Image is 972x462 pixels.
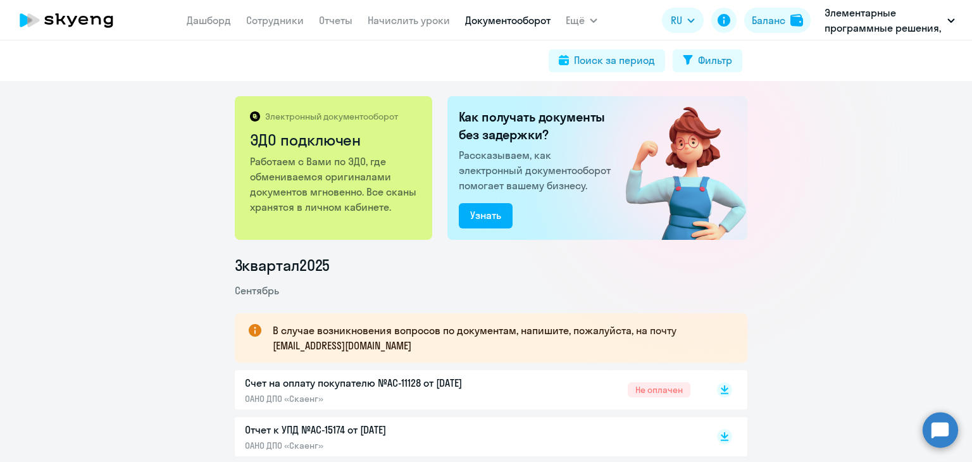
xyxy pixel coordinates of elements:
[459,108,616,144] h2: Как получать документы без задержки?
[250,154,419,215] p: Работаем с Вами по ЭДО, где обмениваемся оригиналами документов мгновенно. Все сканы хранятся в л...
[235,284,279,297] span: Сентябрь
[245,440,511,451] p: ОАНО ДПО «Скаенг»
[245,375,690,404] a: Счет на оплату покупателю №AC-11128 от [DATE]ОАНО ДПО «Скаенг»Не оплачен
[245,422,511,437] p: Отчет к УПД №AC-15174 от [DATE]
[698,53,732,68] div: Фильтр
[566,13,585,28] span: Ещё
[605,96,747,240] img: connected
[245,422,690,451] a: Отчет к УПД №AC-15174 от [DATE]ОАНО ДПО «Скаенг»
[752,13,785,28] div: Баланс
[246,14,304,27] a: Сотрудники
[368,14,450,27] a: Начислить уроки
[245,375,511,390] p: Счет на оплату покупателю №AC-11128 от [DATE]
[744,8,811,33] button: Балансbalance
[319,14,352,27] a: Отчеты
[825,5,942,35] p: Элементарные программные решения, ЭЛЕМЕНТАРНЫЕ ПРОГРАММНЫЕ РЕШЕНИЯ, ООО
[265,111,398,122] p: Электронный документооборот
[673,49,742,72] button: Фильтр
[671,13,682,28] span: RU
[235,255,747,275] li: 3 квартал 2025
[818,5,961,35] button: Элементарные программные решения, ЭЛЕМЕНТАРНЫЕ ПРОГРАММНЫЕ РЕШЕНИЯ, ООО
[245,393,511,404] p: ОАНО ДПО «Скаенг»
[187,14,231,27] a: Дашборд
[628,382,690,397] span: Не оплачен
[549,49,665,72] button: Поиск за период
[470,208,501,223] div: Узнать
[566,8,597,33] button: Ещё
[250,130,419,150] h2: ЭДО подключен
[465,14,551,27] a: Документооборот
[574,53,655,68] div: Поиск за период
[273,323,725,353] p: В случае возникновения вопросов по документам, напишите, пожалуйста, на почту [EMAIL_ADDRESS][DOM...
[459,147,616,193] p: Рассказываем, как электронный документооборот помогает вашему бизнесу.
[662,8,704,33] button: RU
[459,203,513,228] button: Узнать
[790,14,803,27] img: balance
